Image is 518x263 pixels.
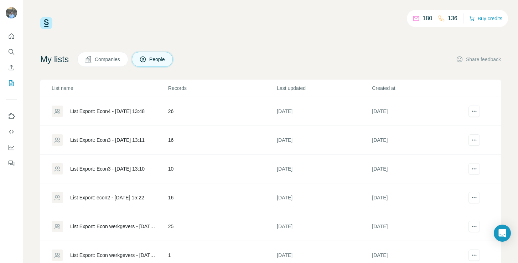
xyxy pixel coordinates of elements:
button: Use Surfe API [6,125,17,138]
td: 16 [168,183,276,212]
div: List Export: Econ3 - [DATE] 13:11 [70,136,145,144]
button: Enrich CSV [6,61,17,74]
div: Open Intercom Messenger [494,225,511,242]
p: Last updated [277,85,371,92]
span: Companies [95,56,121,63]
td: [DATE] [276,212,372,241]
td: [DATE] [372,126,467,155]
td: [DATE] [276,126,372,155]
button: Buy credits [469,14,502,23]
img: Avatar [6,7,17,18]
td: 10 [168,155,276,183]
td: 26 [168,97,276,126]
h4: My lists [40,54,69,65]
td: 16 [168,126,276,155]
button: actions [468,192,480,203]
button: actions [468,106,480,117]
button: Feedback [6,157,17,170]
button: actions [468,249,480,261]
td: [DATE] [372,212,467,241]
button: actions [468,134,480,146]
td: [DATE] [276,155,372,183]
button: Share feedback [456,56,501,63]
button: Dashboard [6,141,17,154]
td: [DATE] [276,97,372,126]
p: Created at [372,85,466,92]
div: List Export: econ2 - [DATE] 15:22 [70,194,144,201]
td: [DATE] [372,155,467,183]
td: [DATE] [372,97,467,126]
div: List Export: Econ werkgevers - [DATE] 15:04 [70,223,156,230]
td: [DATE] [372,183,467,212]
span: People [149,56,166,63]
div: List Export: Econ werkgevers - [DATE] 12:02 [70,252,156,259]
p: 136 [448,14,457,23]
p: Records [168,85,276,92]
div: List Export: Econ3 - [DATE] 13:10 [70,165,145,172]
button: actions [468,221,480,232]
button: Search [6,45,17,58]
p: List name [52,85,167,92]
td: [DATE] [276,183,372,212]
button: Quick start [6,30,17,43]
button: Use Surfe on LinkedIn [6,110,17,123]
p: 180 [423,14,432,23]
div: List Export: Econ4 - [DATE] 13:48 [70,108,145,115]
button: My lists [6,77,17,90]
img: Surfe Logo [40,17,52,29]
button: actions [468,163,480,175]
td: 25 [168,212,276,241]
